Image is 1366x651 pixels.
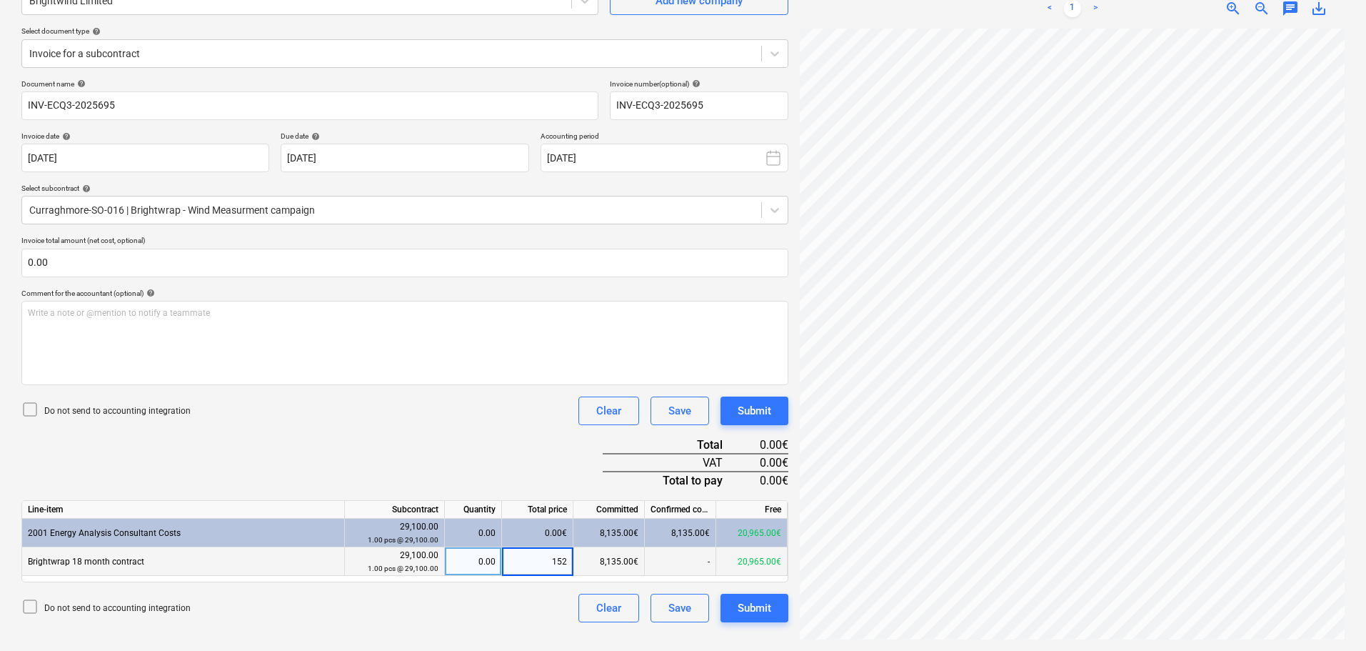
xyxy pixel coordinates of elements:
div: Clear [596,402,621,420]
input: Invoice total amount (net cost, optional) [21,249,788,277]
button: Clear [578,397,639,425]
div: 8,135.00€ [573,547,645,576]
input: Invoice date not specified [21,144,269,172]
div: 0.00€ [745,472,788,489]
div: 8,135.00€ [645,519,716,547]
p: Do not send to accounting integration [44,602,191,615]
div: Document name [21,79,598,89]
button: Clear [578,594,639,622]
div: Clear [596,599,621,617]
span: Brightwrap 18 month contract [28,557,144,567]
input: Document name [21,91,598,120]
div: Free [716,501,788,519]
span: help [689,79,700,88]
span: help [59,132,71,141]
small: 1.00 pcs @ 29,100.00 [368,536,438,544]
div: 29,100.00 [351,549,438,575]
button: Submit [720,397,788,425]
div: 20,965.00€ [716,519,788,547]
div: Save [668,599,691,617]
div: Comment for the accountant (optional) [21,289,788,298]
div: Quantity [445,501,502,519]
button: Save [651,397,709,425]
div: Subcontract [345,501,445,519]
div: Total to pay [603,472,745,489]
div: 0.00 [451,547,496,576]
div: Invoice date [21,131,269,141]
div: Confirmed costs [645,501,716,519]
span: help [308,132,320,141]
div: Submit [738,599,771,617]
div: Save [668,402,691,420]
div: 20,965.00€ [716,547,788,576]
div: 29,100.00 [351,520,438,547]
div: VAT [603,454,745,472]
span: 2001 Energy Analysis Consultant Costs [28,528,181,538]
div: Line-item [22,501,345,519]
span: help [74,79,86,88]
p: Do not send to accounting integration [44,405,191,417]
button: Submit [720,594,788,622]
iframe: Chat Widget [1295,582,1366,651]
div: Submit [738,402,771,420]
span: help [144,289,155,297]
div: Select subcontract [21,184,788,193]
input: Due date not specified [281,144,528,172]
div: 8,135.00€ [573,519,645,547]
span: help [79,184,91,193]
div: 0.00€ [502,519,573,547]
div: Invoice number (optional) [610,79,788,89]
p: Accounting period [541,131,788,144]
button: Save [651,594,709,622]
div: 0.00€ [745,454,788,472]
div: Committed [573,501,645,519]
span: help [89,27,101,36]
button: [DATE] [541,144,788,172]
input: Invoice number [610,91,788,120]
div: 0.00€ [745,437,788,454]
div: 0.00 [451,519,496,547]
small: 1.00 pcs @ 29,100.00 [368,565,438,572]
div: Due date [281,131,528,141]
div: Total price [502,501,573,519]
div: Total [603,437,745,454]
div: Select document type [21,26,788,36]
p: Invoice total amount (net cost, optional) [21,236,788,248]
div: - [645,547,716,576]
